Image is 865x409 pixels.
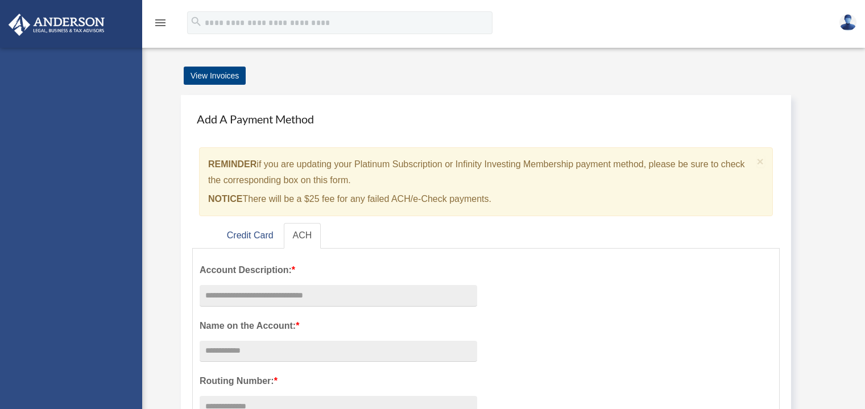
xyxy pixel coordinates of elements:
[199,147,773,216] div: if you are updating your Platinum Subscription or Infinity Investing Membership payment method, p...
[757,155,764,167] button: Close
[284,223,321,249] a: ACH
[192,106,780,131] h4: Add A Payment Method
[839,14,856,31] img: User Pic
[208,159,256,169] strong: REMINDER
[208,191,752,207] p: There will be a $25 fee for any failed ACH/e-Check payments.
[154,20,167,30] a: menu
[200,318,477,334] label: Name on the Account:
[200,373,477,389] label: Routing Number:
[154,16,167,30] i: menu
[757,155,764,168] span: ×
[218,223,283,249] a: Credit Card
[5,14,108,36] img: Anderson Advisors Platinum Portal
[208,194,242,204] strong: NOTICE
[190,15,202,28] i: search
[200,262,477,278] label: Account Description:
[184,67,246,85] a: View Invoices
